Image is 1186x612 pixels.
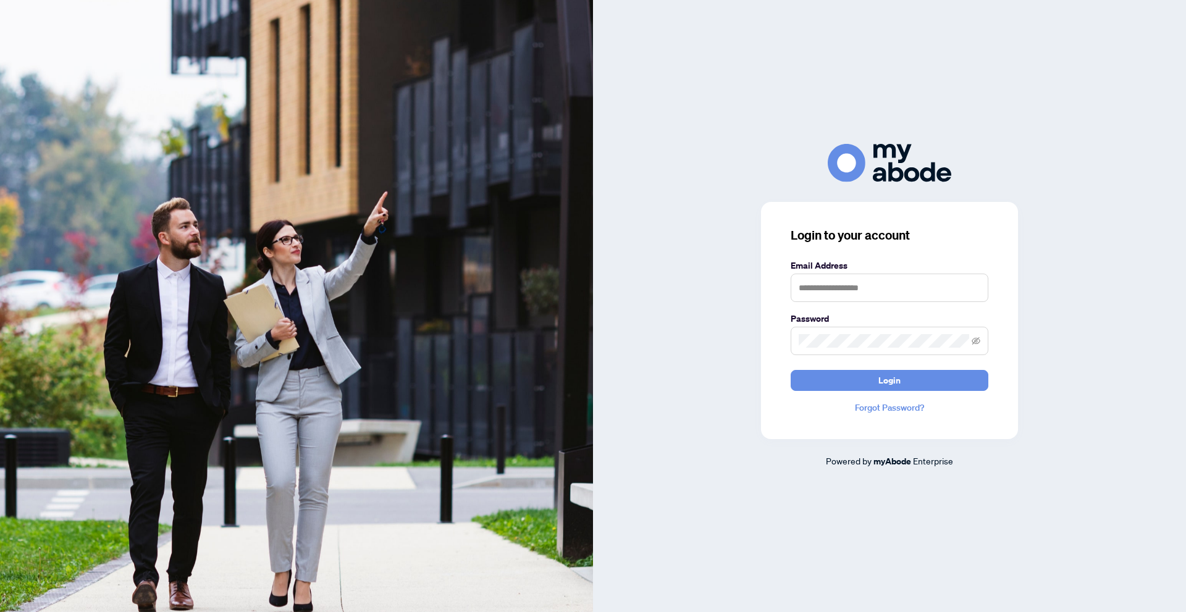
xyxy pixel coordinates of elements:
span: Powered by [826,455,872,466]
label: Email Address [791,259,988,272]
img: ma-logo [828,144,951,182]
span: Enterprise [913,455,953,466]
span: Login [878,371,901,390]
h3: Login to your account [791,227,988,244]
label: Password [791,312,988,325]
button: Login [791,370,988,391]
span: eye-invisible [972,337,980,345]
a: myAbode [873,455,911,468]
a: Forgot Password? [791,401,988,414]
